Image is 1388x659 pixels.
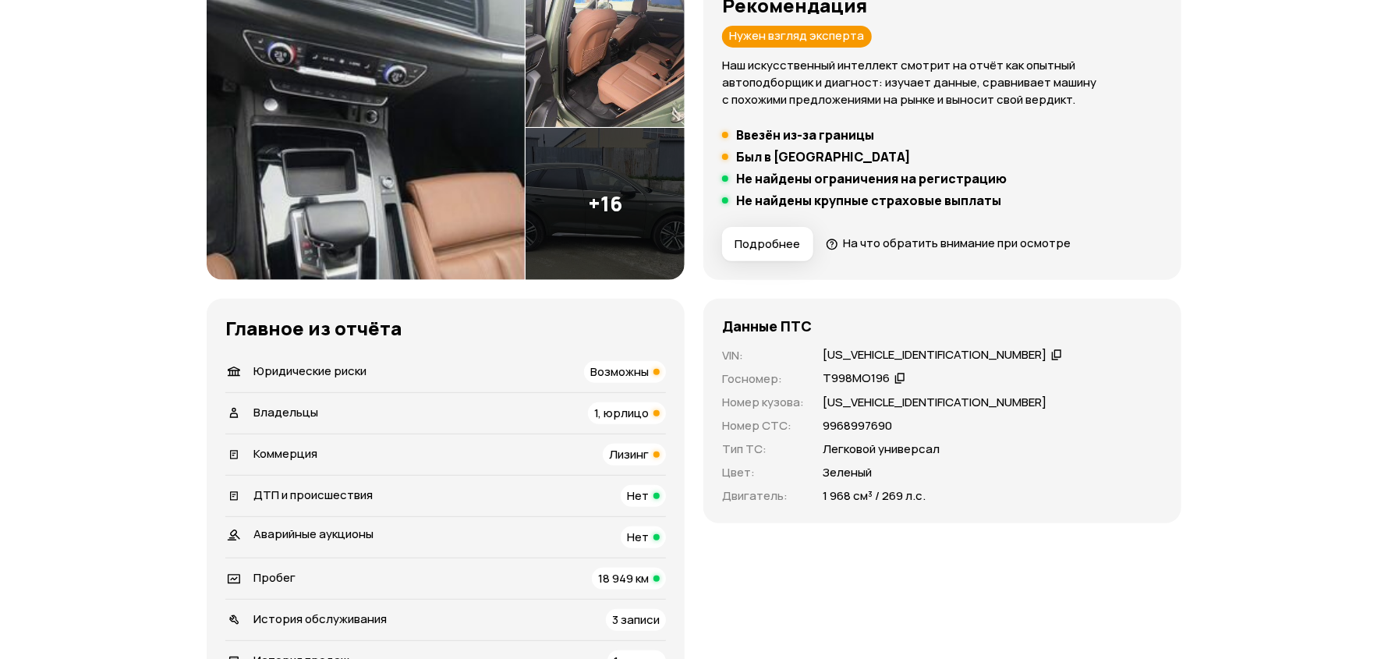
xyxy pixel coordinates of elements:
p: Зеленый [823,464,872,481]
span: 3 записи [612,611,660,628]
span: Нет [627,529,649,545]
p: Наш искусственный интеллект смотрит на отчёт как опытный автоподборщик и диагност: изучает данные... [722,57,1163,108]
span: Аварийные аукционы [253,526,374,542]
p: 1 968 см³ / 269 л.с. [823,487,926,505]
span: Нет [627,487,649,504]
h5: Ввезён из-за границы [736,127,874,143]
p: VIN : [722,347,804,364]
span: История обслуживания [253,611,387,627]
span: Пробег [253,569,296,586]
a: На что обратить внимание при осмотре [826,235,1071,251]
button: Подробнее [722,227,813,261]
span: Коммерция [253,445,317,462]
p: 9968997690 [823,417,892,434]
span: Возможны [590,363,649,380]
h5: Был в [GEOGRAPHIC_DATA] [736,149,911,165]
p: Цвет : [722,464,804,481]
h4: Данные ПТС [722,317,812,335]
p: Номер кузова : [722,394,804,411]
span: На что обратить внимание при осмотре [843,235,1071,251]
h5: Не найдены ограничения на регистрацию [736,171,1007,186]
span: Юридические риски [253,363,366,379]
p: Двигатель : [722,487,804,505]
h5: Не найдены крупные страховые выплаты [736,193,1001,208]
div: Т998МО196 [823,370,890,387]
h3: Главное из отчёта [225,317,666,339]
span: Подробнее [735,236,800,252]
p: Номер СТС : [722,417,804,434]
p: Легковой универсал [823,441,940,458]
span: Владельцы [253,404,318,420]
span: Лизинг [609,446,649,462]
span: ДТП и происшествия [253,487,373,503]
p: Тип ТС : [722,441,804,458]
div: [US_VEHICLE_IDENTIFICATION_NUMBER] [823,347,1046,363]
div: Нужен взгляд эксперта [722,26,872,48]
span: 1, юрлицо [594,405,649,421]
p: Госномер : [722,370,804,388]
p: [US_VEHICLE_IDENTIFICATION_NUMBER] [823,394,1046,411]
span: 18 949 км [598,570,649,586]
